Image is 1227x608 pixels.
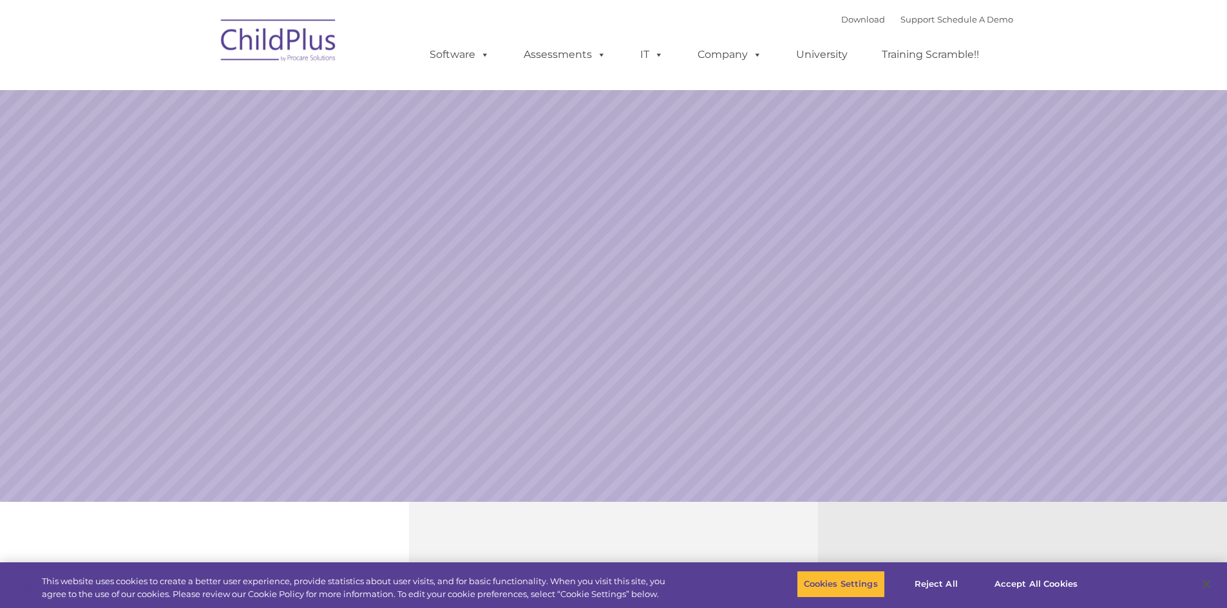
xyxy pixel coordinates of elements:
a: IT [627,42,676,68]
button: Cookies Settings [797,571,885,598]
a: Support [900,14,935,24]
a: Training Scramble!! [869,42,992,68]
button: Close [1192,570,1221,598]
button: Reject All [896,571,976,598]
a: Software [417,42,502,68]
font: | [841,14,1013,24]
div: This website uses cookies to create a better user experience, provide statistics about user visit... [42,575,675,600]
a: Schedule A Demo [937,14,1013,24]
a: Company [685,42,775,68]
a: Download [841,14,885,24]
img: ChildPlus by Procare Solutions [214,10,343,75]
button: Accept All Cookies [987,571,1085,598]
a: Assessments [511,42,619,68]
a: University [783,42,861,68]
